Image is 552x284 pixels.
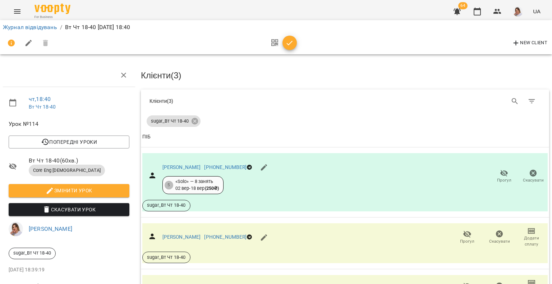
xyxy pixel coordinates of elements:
[530,5,543,18] button: UA
[142,133,151,141] div: ПІБ
[142,133,548,141] span: ПІБ
[143,202,190,209] span: sugar_Вт Чт 18-40
[165,181,173,189] div: 5
[142,133,151,141] div: Sort
[3,24,57,31] a: Журнал відвідувань
[141,90,549,113] div: Table Toolbar
[506,93,524,110] button: Search
[149,97,340,105] div: Клієнти ( 3 )
[34,15,70,19] span: For Business
[512,39,547,47] span: New Client
[143,254,190,261] span: sugar_Вт Чт 18-40
[147,118,193,124] span: sugar_Вт Чт 18-40
[205,185,219,191] b: ( 250 ₴ )
[9,266,129,274] p: [DATE] 18:39:19
[523,93,540,110] button: Фільтр
[60,23,62,32] li: /
[162,164,201,170] a: [PERSON_NAME]
[9,136,129,148] button: Попередні уроки
[533,8,540,15] span: UA
[175,178,219,192] div: «Solo» — 8 занять 02 вер - 18 вер
[29,156,129,165] span: Вт Чт 18-40 ( 60 хв. )
[9,203,129,216] button: Скасувати Урок
[9,250,55,256] span: sugar_Вт Чт 18-40
[14,138,124,146] span: Попередні уроки
[3,23,549,32] nav: breadcrumb
[162,234,201,240] a: [PERSON_NAME]
[9,184,129,197] button: Змінити урок
[519,166,548,187] button: Скасувати
[65,23,130,32] p: Вт Чт 18-40 [DATE] 18:40
[204,234,247,240] a: [PHONE_NUMBER]
[483,227,516,247] button: Скасувати
[460,238,474,244] span: Прогул
[9,248,56,259] div: sugar_Вт Чт 18-40
[29,104,56,110] a: Вт Чт 18-40
[497,177,511,183] span: Прогул
[147,115,201,127] div: sugar_Вт Чт 18-40
[451,227,483,247] button: Прогул
[14,205,124,214] span: Скасувати Урок
[510,37,549,49] button: New Client
[458,2,468,9] span: 64
[29,167,105,174] span: Core Eng [DEMOGRAPHIC_DATA]
[523,177,544,183] span: Скасувати
[515,227,548,247] button: Додати сплату
[9,3,26,20] button: Menu
[29,96,51,102] a: чт , 18:40
[520,235,543,247] span: Додати сплату
[513,6,523,17] img: d332a1c3318355be326c790ed3ba89f4.jpg
[34,4,70,14] img: Voopty Logo
[141,71,549,80] h3: Клієнти ( 3 )
[204,164,247,170] a: [PHONE_NUMBER]
[29,225,72,232] a: [PERSON_NAME]
[14,186,124,195] span: Змінити урок
[9,120,129,128] span: Урок №114
[489,238,510,244] span: Скасувати
[9,222,23,236] img: d332a1c3318355be326c790ed3ba89f4.jpg
[489,166,519,187] button: Прогул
